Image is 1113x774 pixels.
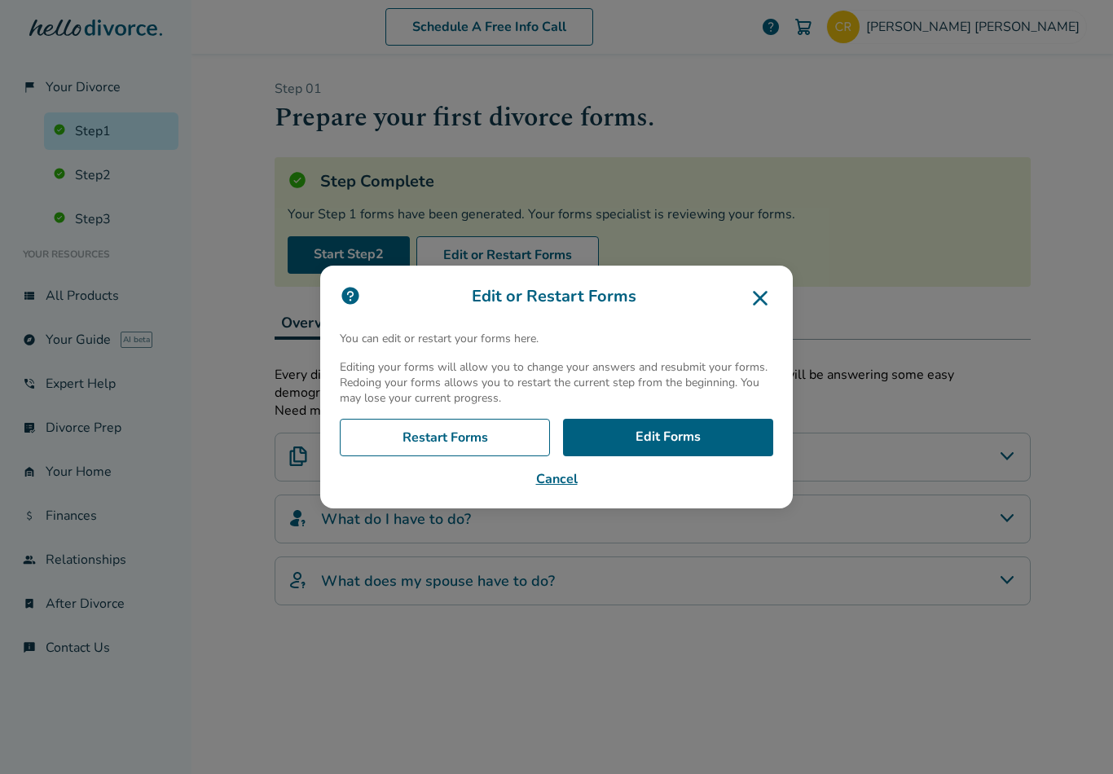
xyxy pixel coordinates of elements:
[340,419,550,456] a: Restart Forms
[340,469,773,489] button: Cancel
[340,285,361,306] img: icon
[1032,696,1113,774] iframe: Chat Widget
[340,285,773,311] h3: Edit or Restart Forms
[563,419,773,456] a: Edit Forms
[340,331,773,346] p: You can edit or restart your forms here.
[340,359,773,406] p: Editing your forms will allow you to change your answers and resubmit your forms. Redoing your fo...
